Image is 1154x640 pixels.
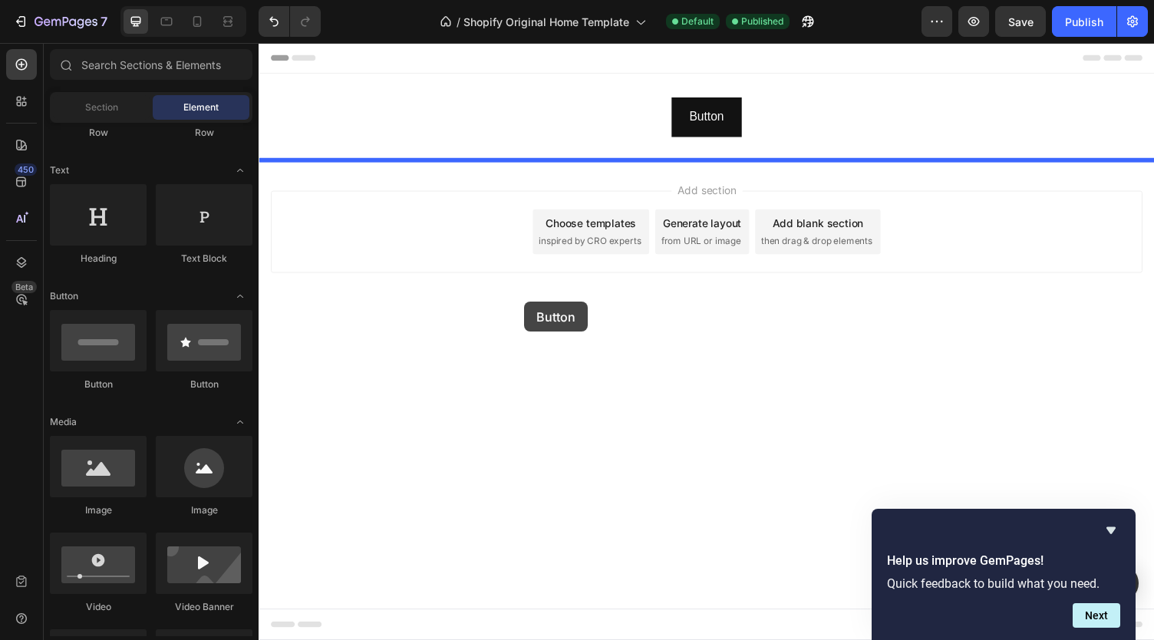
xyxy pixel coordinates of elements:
button: Hide survey [1102,521,1120,539]
span: / [457,14,460,30]
button: Publish [1052,6,1116,37]
div: Button [50,378,147,391]
div: Image [50,503,147,517]
p: Quick feedback to build what you need. [887,576,1120,591]
div: Row [156,126,252,140]
span: Toggle open [228,410,252,434]
div: Undo/Redo [259,6,321,37]
h2: Help us improve GemPages! [887,552,1120,570]
span: Default [681,15,714,28]
span: Button [50,289,78,303]
span: Section [85,101,118,114]
span: Shopify Original Home Template [463,14,629,30]
span: Toggle open [228,284,252,308]
div: Video Banner [156,600,252,614]
p: 7 [101,12,107,31]
div: Publish [1065,14,1103,30]
input: Search Sections & Elements [50,49,252,80]
div: 450 [15,163,37,176]
div: Video [50,600,147,614]
div: Beta [12,281,37,293]
span: Media [50,415,77,429]
div: Heading [50,252,147,266]
div: Text Block [156,252,252,266]
div: Button [156,378,252,391]
button: Next question [1073,603,1120,628]
button: Save [995,6,1046,37]
span: Save [1008,15,1034,28]
iframe: Design area [259,43,1154,640]
div: Help us improve GemPages! [887,521,1120,628]
span: Toggle open [228,158,252,183]
span: Element [183,101,219,114]
div: Image [156,503,252,517]
div: Row [50,126,147,140]
span: Published [741,15,783,28]
button: 7 [6,6,114,37]
span: Text [50,163,69,177]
